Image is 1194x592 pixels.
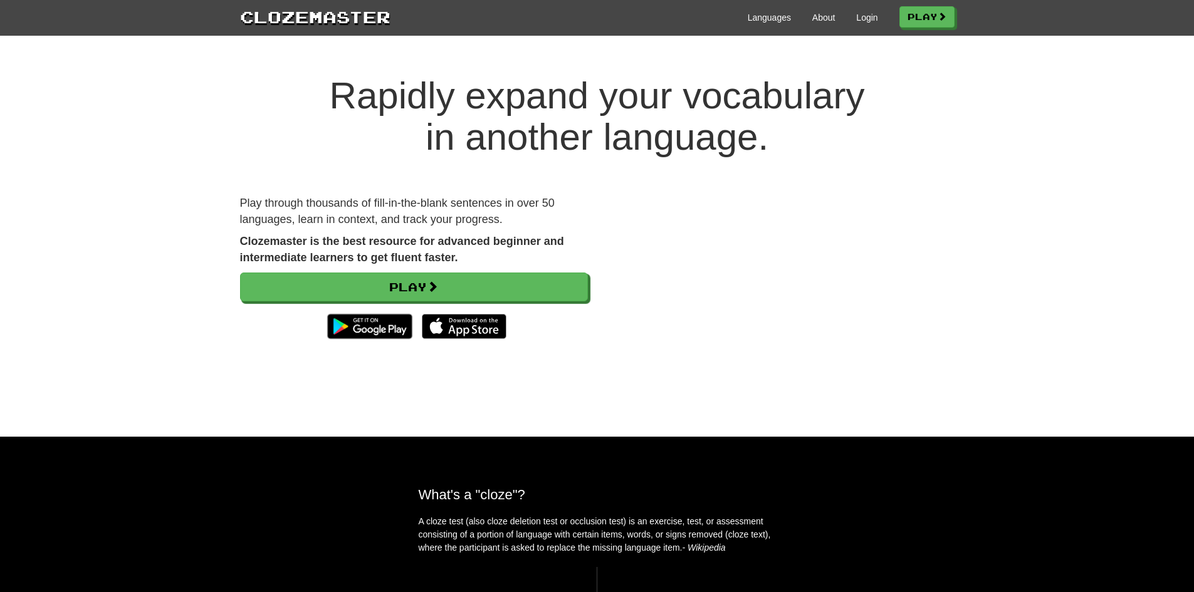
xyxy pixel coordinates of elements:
[240,273,588,301] a: Play
[683,543,726,553] em: - Wikipedia
[321,308,418,345] img: Get it on Google Play
[899,6,955,28] a: Play
[419,487,776,502] h2: What's a "cloze"?
[240,5,390,28] a: Clozemaster
[419,515,776,554] p: A cloze test (also cloze deletion test or occlusion test) is an exercise, test, or assessment con...
[748,11,791,24] a: Languages
[812,11,835,24] a: About
[422,314,506,339] img: Download_on_the_App_Store_Badge_US-UK_135x40-25178aeef6eb6b83b96f5f2d004eda3bffbb37122de64afbaef7...
[240,235,564,264] strong: Clozemaster is the best resource for advanced beginner and intermediate learners to get fluent fa...
[856,11,877,24] a: Login
[240,195,588,227] p: Play through thousands of fill-in-the-blank sentences in over 50 languages, learn in context, and...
